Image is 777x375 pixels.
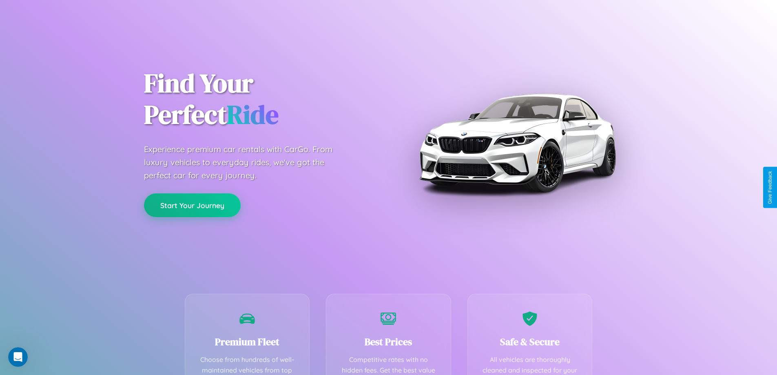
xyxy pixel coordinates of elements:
div: Give Feedback [767,171,773,204]
h3: Safe & Secure [480,335,580,348]
span: Ride [227,97,279,132]
img: Premium BMW car rental vehicle [415,41,619,245]
h3: Best Prices [339,335,438,348]
iframe: Intercom live chat [8,347,28,367]
h1: Find Your Perfect [144,68,376,131]
button: Start Your Journey [144,193,241,217]
p: Experience premium car rentals with CarGo. From luxury vehicles to everyday rides, we've got the ... [144,143,348,182]
h3: Premium Fleet [197,335,297,348]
